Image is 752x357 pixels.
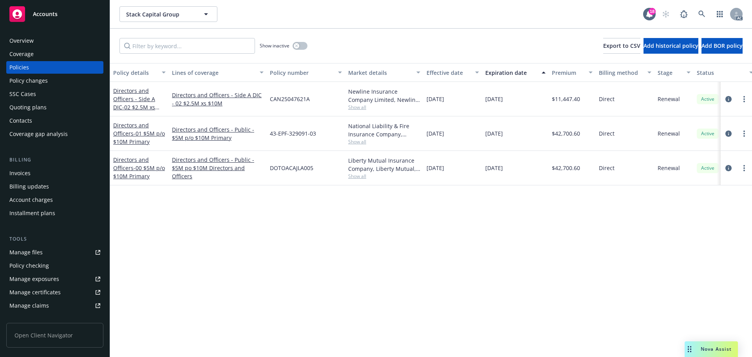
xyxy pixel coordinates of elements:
[427,164,444,172] span: [DATE]
[724,129,733,138] a: circleInformation
[33,11,58,17] span: Accounts
[658,6,674,22] a: Start snowing
[9,61,29,74] div: Policies
[172,125,264,142] a: Directors and Officers - Public - $5M p/o $10M Primary
[658,129,680,138] span: Renewal
[658,164,680,172] span: Renewal
[113,121,165,145] a: Directors and Officers
[348,104,420,111] span: Show all
[9,273,59,285] div: Manage exposures
[270,69,333,77] div: Policy number
[599,69,643,77] div: Billing method
[6,88,103,100] a: SSC Cases
[644,42,698,49] span: Add historical policy
[172,91,264,107] a: Directors and Officers - Side A DIC - 02 $2.5M xs $10M
[552,164,580,172] span: $42,700.60
[6,156,103,164] div: Billing
[6,34,103,47] a: Overview
[9,286,61,299] div: Manage certificates
[348,156,420,173] div: Liberty Mutual Insurance Company, Liberty Mutual, [PERSON_NAME] Risk Management Services, INC. ([...
[6,74,103,87] a: Policy changes
[348,69,412,77] div: Market details
[6,246,103,259] a: Manage files
[9,114,32,127] div: Contacts
[267,63,345,82] button: Policy number
[6,101,103,114] a: Quoting plans
[427,69,470,77] div: Effective date
[603,38,640,54] button: Export to CSV
[6,273,103,285] a: Manage exposures
[172,156,264,180] a: Directors and Officers - Public - $5M po $10M Directors and Officers
[348,173,420,179] span: Show all
[739,94,749,104] a: more
[9,74,48,87] div: Policy changes
[6,61,103,74] a: Policies
[552,129,580,138] span: $42,700.60
[485,164,503,172] span: [DATE]
[676,6,692,22] a: Report a Bug
[485,129,503,138] span: [DATE]
[119,38,255,54] input: Filter by keyword...
[113,69,157,77] div: Policy details
[658,69,682,77] div: Stage
[345,63,423,82] button: Market details
[739,163,749,173] a: more
[739,129,749,138] a: more
[6,194,103,206] a: Account charges
[6,114,103,127] a: Contacts
[654,63,694,82] button: Stage
[596,63,654,82] button: Billing method
[599,164,615,172] span: Direct
[685,341,694,357] div: Drag to move
[6,235,103,243] div: Tools
[485,95,503,103] span: [DATE]
[599,95,615,103] span: Direct
[9,207,55,219] div: Installment plans
[6,207,103,219] a: Installment plans
[169,63,267,82] button: Lines of coverage
[644,38,698,54] button: Add historical policy
[6,313,103,325] a: Manage BORs
[9,299,49,312] div: Manage claims
[9,48,34,60] div: Coverage
[113,130,165,145] span: - 01 $5M p/o $10M Primary
[348,138,420,145] span: Show all
[6,259,103,272] a: Policy checking
[700,96,716,103] span: Active
[126,10,194,18] span: Stack Capital Group
[9,88,36,100] div: SSC Cases
[270,95,310,103] span: CAN25047621A
[697,69,745,77] div: Status
[700,130,716,137] span: Active
[552,95,580,103] span: $11,447.40
[701,38,743,54] button: Add BOR policy
[270,164,313,172] span: DOTOACAJLA005
[6,128,103,140] a: Coverage gap analysis
[9,180,49,193] div: Billing updates
[724,94,733,104] a: circleInformation
[348,122,420,138] div: National Liability & Fire Insurance Company, Berkshire Hathaway Specialty Insurance, [PERSON_NAME...
[701,42,743,49] span: Add BOR policy
[9,246,43,259] div: Manage files
[270,129,316,138] span: 43-EPF-329091-03
[9,128,68,140] div: Coverage gap analysis
[6,286,103,299] a: Manage certificates
[423,63,482,82] button: Effective date
[6,323,103,348] span: Open Client Navigator
[700,165,716,172] span: Active
[724,163,733,173] a: circleInformation
[712,6,728,22] a: Switch app
[6,48,103,60] a: Coverage
[552,69,584,77] div: Premium
[113,164,165,180] span: - 00 $5M p/o $10M Primary
[549,63,596,82] button: Premium
[9,34,34,47] div: Overview
[6,167,103,179] a: Invoices
[6,3,103,25] a: Accounts
[9,167,31,179] div: Invoices
[9,259,49,272] div: Policy checking
[427,129,444,138] span: [DATE]
[701,346,732,352] span: Nova Assist
[9,101,47,114] div: Quoting plans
